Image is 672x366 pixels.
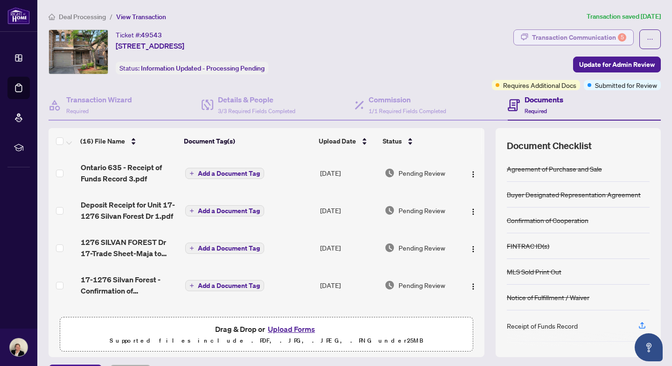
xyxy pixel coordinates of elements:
button: Logo [466,240,481,255]
span: Document Checklist [507,139,592,152]
span: Add a Document Tag [198,245,260,251]
span: Add a Document Tag [198,282,260,289]
button: Open asap [635,333,663,361]
span: 1/1 Required Fields Completed [369,108,446,115]
span: Update for Admin Review [579,57,655,72]
img: Logo [469,171,477,178]
img: Profile Icon [10,338,28,356]
div: Confirmation of Cooperation [507,215,588,225]
button: Add a Document Tag [185,280,264,291]
div: 5 [618,33,626,42]
span: plus [189,246,194,251]
span: Upload Date [319,136,356,146]
button: Update for Admin Review [573,57,661,72]
td: [DATE] [316,154,381,192]
span: Pending Review [399,280,445,290]
span: Information Updated - Processing Pending [141,64,265,72]
h4: Documents [525,94,563,105]
div: Ticket #: [116,29,162,40]
span: Deal Processing [59,13,106,21]
img: logo [7,7,30,24]
span: Required [525,108,547,115]
button: Add a Document Tag [185,168,264,179]
h4: Commission [369,94,446,105]
div: MLS Sold Print Out [507,266,561,277]
div: Status: [116,62,268,74]
div: Notice of Fulfillment / Waiver [507,292,589,302]
button: Add a Document Tag [185,243,264,254]
button: Transaction Communication5 [513,29,634,45]
span: Drag & Drop orUpload FormsSupported files include .PDF, .JPG, .JPEG, .PNG under25MB [60,317,473,352]
button: Logo [466,165,481,180]
span: View Transaction [116,13,166,21]
span: 17-1276 Silvan Forest - Confirmation of Representation.pdf [81,274,178,296]
img: Document Status [385,280,395,290]
img: Document Status [385,168,395,178]
th: Upload Date [315,128,379,154]
button: Upload Forms [265,323,318,335]
span: ellipsis [647,36,653,43]
td: [DATE] [316,266,381,304]
span: Deposit Receipt for Unit 17-1276 Silvan Forest Dr 1.pdf [81,199,178,222]
p: Supported files include .PDF, .JPG, .JPEG, .PNG under 25 MB [66,335,467,346]
span: Status [383,136,402,146]
button: Logo [466,278,481,293]
th: (16) File Name [77,128,180,154]
span: Requires Additional Docs [503,80,576,90]
div: Receipt of Funds Record [507,321,578,331]
img: Logo [469,208,477,215]
img: Logo [469,283,477,290]
span: [STREET_ADDRESS] [116,40,184,51]
span: plus [189,208,194,213]
h4: Transaction Wizard [66,94,132,105]
th: Document Tag(s) [180,128,315,154]
article: Transaction saved [DATE] [587,11,661,22]
span: Pending Review [399,168,445,178]
td: [DATE] [316,229,381,266]
span: Pending Review [399,205,445,215]
span: (16) File Name [80,136,125,146]
span: 49543 [141,31,162,39]
span: Required [66,108,89,115]
span: Ontario 635 - Receipt of Funds Record 3.pdf [81,162,178,184]
span: Add a Document Tag [198,208,260,214]
button: Add a Document Tag [185,205,264,216]
span: 1276 SILVAN FOREST Dr 17-Trade Sheet-Maja to Review 1.pdf [81,237,178,259]
div: FINTRAC ID(s) [507,241,549,251]
span: 3/3 Required Fields Completed [218,108,295,115]
img: Document Status [385,205,395,215]
span: 17-1276 Silvan Forest - Offer Sign back 1 3.pdf [81,311,178,334]
button: Add a Document Tag [185,167,264,179]
button: Add a Document Tag [185,280,264,292]
img: Document Status [385,243,395,253]
span: Add a Document Tag [198,170,260,177]
span: Submitted for Review [595,80,657,90]
span: home [49,14,55,20]
button: Add a Document Tag [185,205,264,217]
img: Logo [469,245,477,253]
td: [DATE] [316,192,381,229]
span: Drag & Drop or [215,323,318,335]
span: plus [189,283,194,288]
div: Transaction Communication [532,30,626,45]
button: Logo [466,203,481,218]
span: Pending Review [399,243,445,253]
img: IMG-W12184489_1.jpg [49,30,108,74]
td: [DATE] [316,304,381,341]
div: Agreement of Purchase and Sale [507,164,602,174]
h4: Details & People [218,94,295,105]
li: / [110,11,112,22]
div: Buyer Designated Representation Agreement [507,189,641,200]
th: Status [379,128,459,154]
span: plus [189,171,194,176]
